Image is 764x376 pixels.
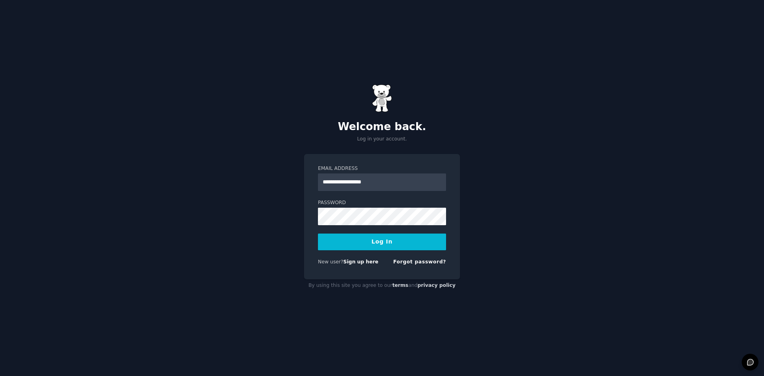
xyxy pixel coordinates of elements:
a: Forgot password? [393,259,446,265]
label: Password [318,199,446,207]
a: terms [392,282,408,288]
h2: Welcome back. [304,121,460,133]
label: Email Address [318,165,446,172]
div: By using this site you agree to our and [304,279,460,292]
a: Sign up here [343,259,378,265]
button: Log In [318,234,446,250]
p: Log in your account. [304,136,460,143]
a: privacy policy [417,282,456,288]
img: Gummy Bear [372,84,392,112]
span: New user? [318,259,343,265]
